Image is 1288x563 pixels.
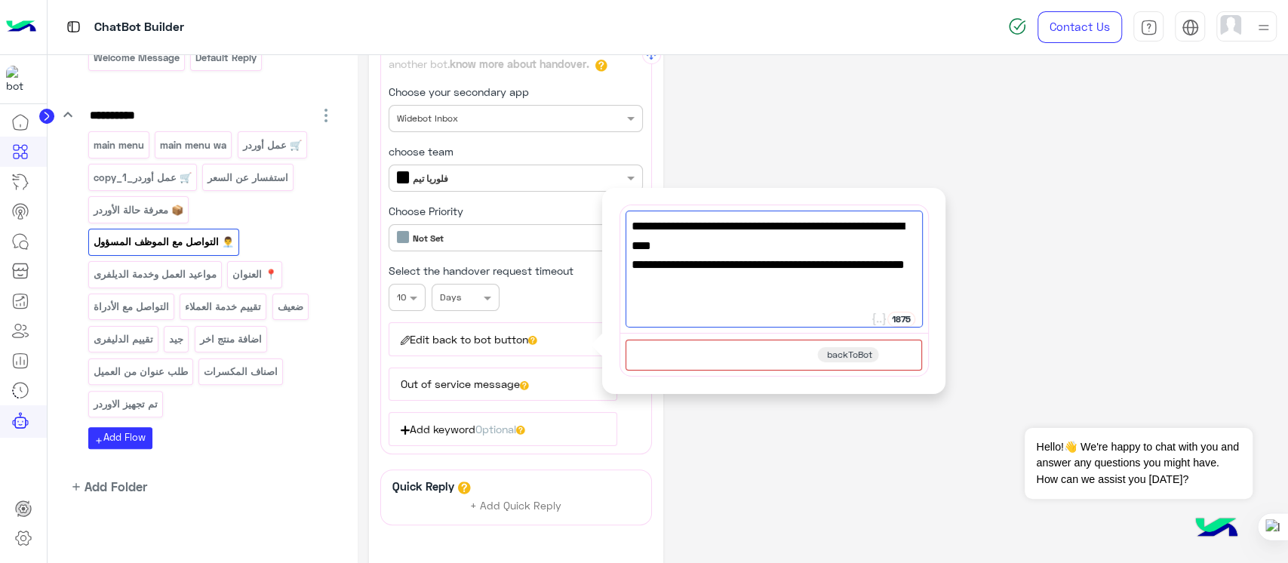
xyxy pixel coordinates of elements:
[276,298,304,315] p: ضعيف
[70,481,82,493] i: add
[92,266,217,283] p: مواعيد العمل وخدمة الديلفرى
[817,347,878,362] div: backToBot
[207,169,290,186] p: استفسار عن السعر
[389,368,617,401] button: Out of service message
[92,395,158,413] p: تم تجهيز الاوردر
[168,331,185,348] p: جيد
[632,255,917,294] span: مواعيد العمل لدينا من 10:30 صباحًا حتى 1:00 بعد منتصف الليل
[92,233,235,251] p: 👨‍💼 التواصل مع الموظف المسؤول
[92,363,189,380] p: طلب عنوان من العميل
[389,322,617,355] button: Edit back to bot button
[232,266,278,283] p: 📍 العنوان
[92,169,192,186] p: 🛒 عمل أوردر_copy_1
[413,232,444,244] b: Not Set
[389,205,463,219] label: Choose Priority
[1008,17,1026,35] img: spinner
[397,112,458,124] span: Widebot Inbox
[88,427,152,449] button: addAdd Flow
[389,145,453,159] label: choose team
[1190,503,1243,555] img: hulul-logo.png
[389,264,573,278] label: Select the handover request timeout
[1140,19,1157,36] img: tab
[450,57,589,70] a: know more about handover.
[92,298,170,315] p: التواصل مع الأدراة
[59,477,148,496] button: addAdd Folder
[1133,11,1164,43] a: tab
[827,349,872,361] span: backToBot
[195,49,258,66] p: Default reply
[1182,19,1199,36] img: tab
[632,217,917,255] span: سيقوم أحد ممثلي خدمة العملاء بالتواصل معك الآن لمراجعة استفسارك.
[92,331,154,348] p: تقييم الدليفرى
[92,202,184,219] p: 📦 معرفة حالة الأوردر
[1025,428,1252,499] span: Hello!👋 We're happy to chat with you and answer any questions you might have. How can we assist y...
[413,173,448,184] b: فلوريا تيم
[389,479,458,493] h6: Quick Reply
[92,49,180,66] p: Welcome Message
[460,494,573,517] button: + Add Quick Reply
[94,17,184,38] p: ChatBot Builder
[198,331,263,348] p: اضافة منتج اخر
[6,11,36,43] img: Logo
[470,499,561,512] span: + Add Quick Reply
[1254,18,1273,37] img: profile
[85,477,147,496] span: Add Folder
[887,312,915,327] div: 1875
[1037,11,1122,43] a: Contact Us
[203,363,279,380] p: اصناف المكسرات
[871,312,887,327] button: Add user attribute
[159,137,228,154] p: main menu wa
[642,45,661,64] button: Drag
[59,106,77,124] i: keyboard_arrow_down
[64,17,83,36] img: tab
[92,137,145,154] p: main menu
[389,85,529,100] label: Choose your secondary app
[475,423,516,435] span: Optional
[389,412,617,445] button: Add keywordOptional
[1220,15,1241,36] img: userImage
[184,298,263,315] p: تقييم خدمة العملاء
[6,66,33,93] img: 101148596323591
[389,40,643,72] p: to handover conversation to human or another bot.
[241,137,303,154] p: 🛒 عمل أوردر
[94,436,103,445] i: add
